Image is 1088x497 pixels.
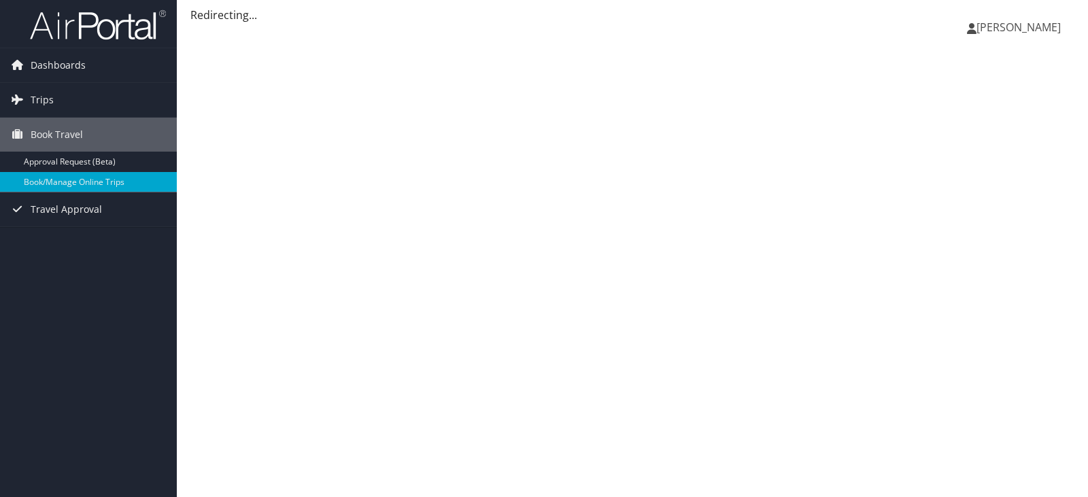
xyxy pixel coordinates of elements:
span: Trips [31,83,54,117]
a: [PERSON_NAME] [967,7,1074,48]
img: airportal-logo.png [30,9,166,41]
span: [PERSON_NAME] [976,20,1061,35]
span: Book Travel [31,118,83,152]
span: Dashboards [31,48,86,82]
span: Travel Approval [31,192,102,226]
div: Redirecting... [190,7,1074,23]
